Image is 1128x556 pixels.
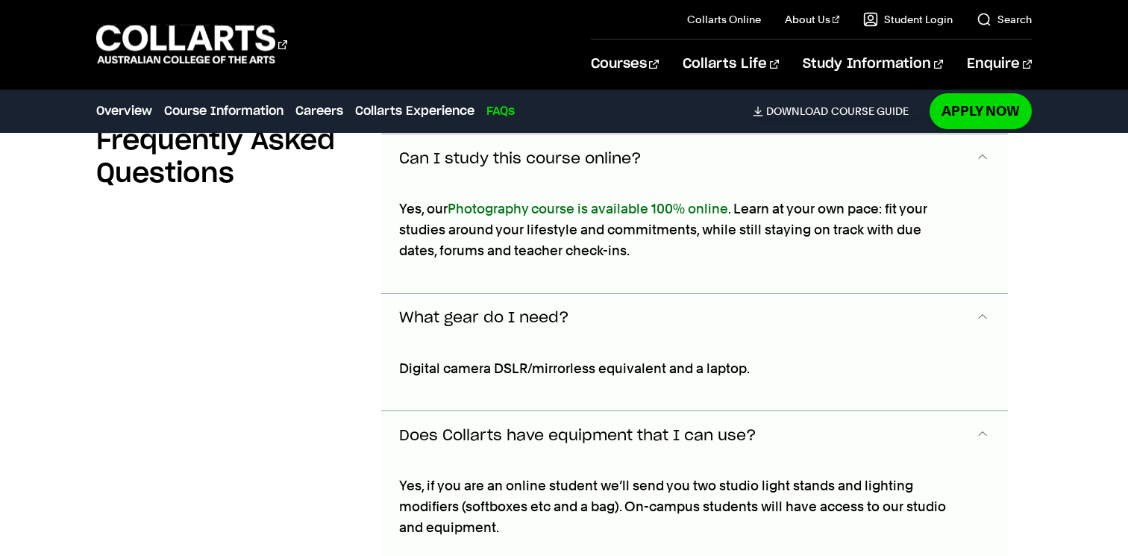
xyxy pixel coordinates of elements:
a: Courses [591,40,659,89]
a: Enquire [967,40,1032,89]
a: Student Login [863,12,953,27]
div: Go to homepage [96,23,287,66]
span: Does Collarts have equipment that I can use? [399,428,756,445]
a: Collarts Life [683,40,779,89]
a: Collarts Online [687,12,761,27]
a: Photography course is available 100% online [448,201,728,216]
div: Can I study this course online? [381,184,1009,293]
a: Apply Now [930,93,1032,128]
a: Study Information [803,40,943,89]
p: Yes, our . Learn at your own pace: fit your studies around your lifestyle and commitments, while ... [399,199,953,261]
div: Can I study this course online? [381,343,1009,411]
button: What gear do I need? [381,294,1009,343]
a: Collarts Experience [355,102,474,120]
a: DownloadCourse Guide [753,104,921,118]
p: Digital camera DSLR/mirrorless equivalent and a laptop. [399,358,953,379]
span: Can I study this course online? [399,151,642,168]
a: Course Information [164,102,283,120]
button: Does Collarts have equipment that I can use? [381,411,1009,460]
a: About Us [785,12,840,27]
span: What gear do I need? [399,310,569,327]
span: Download [766,104,828,118]
h2: Frequently Asked Questions [96,125,357,190]
a: FAQs [486,102,515,120]
a: Search [977,12,1032,27]
button: Can I study this course online? [381,134,1009,184]
a: Careers [295,102,343,120]
a: Overview [96,102,152,120]
p: Yes, if you are an online student we’ll send you two studio light stands and lighting modifiers (... [399,475,953,538]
